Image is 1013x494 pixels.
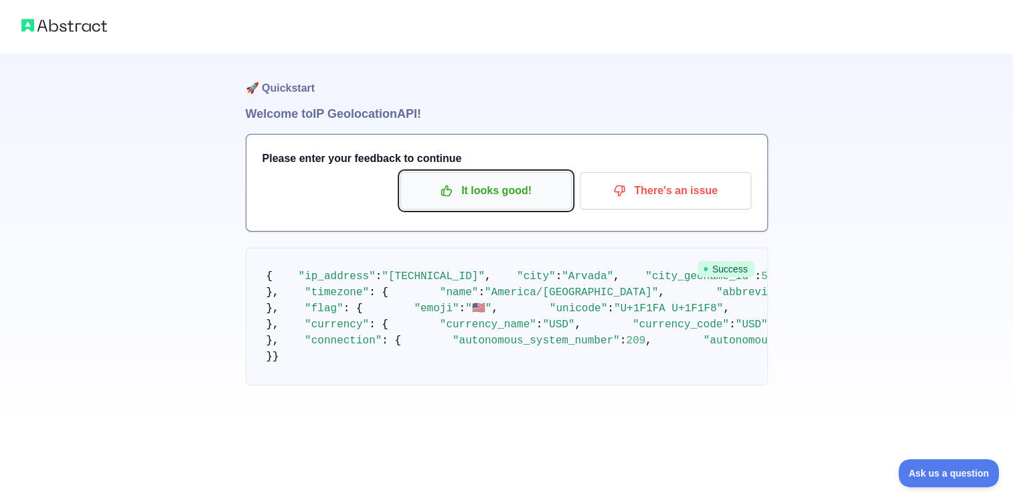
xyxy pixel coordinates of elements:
[305,303,343,315] span: "flag"
[645,270,755,282] span: "city_geoname_id"
[343,303,363,315] span: : {
[299,270,376,282] span: "ip_address"
[21,16,107,35] img: Abstract logo
[716,286,806,299] span: "abbreviation"
[465,303,491,315] span: "🇺🇸"
[478,286,485,299] span: :
[485,270,491,282] span: ,
[556,270,562,282] span: :
[658,286,665,299] span: ,
[536,319,543,331] span: :
[246,54,768,104] h1: 🚀 Quickstart
[382,270,485,282] span: "[TECHNICAL_ID]"
[550,303,607,315] span: "unicode"
[453,335,620,347] span: "autonomous_system_number"
[620,335,627,347] span: :
[305,335,382,347] span: "connection"
[761,270,806,282] span: 5412199
[246,104,768,123] h1: Welcome to IP Geolocation API!
[580,172,751,210] button: There's an issue
[382,335,401,347] span: : {
[262,151,751,167] h3: Please enter your feedback to continue
[266,270,273,282] span: {
[369,319,388,331] span: : {
[376,270,382,282] span: :
[459,303,466,315] span: :
[485,286,658,299] span: "America/[GEOGRAPHIC_DATA]"
[613,270,620,282] span: ,
[491,303,498,315] span: ,
[614,303,723,315] span: "U+1F1FA U+1F1F8"
[755,270,761,282] span: :
[414,303,459,315] span: "emoji"
[400,172,572,210] button: It looks good!
[440,319,536,331] span: "currency_name"
[562,270,613,282] span: "Arvada"
[305,286,369,299] span: "timezone"
[305,319,369,331] span: "currency"
[899,459,1000,487] iframe: Toggle Customer Support
[517,270,556,282] span: "city"
[698,261,755,277] span: Success
[633,319,729,331] span: "currency_code"
[369,286,388,299] span: : {
[607,303,614,315] span: :
[626,335,645,347] span: 209
[440,286,479,299] span: "name"
[703,335,909,347] span: "autonomous_system_organization"
[729,319,736,331] span: :
[590,179,741,202] p: There's an issue
[645,335,652,347] span: ,
[735,319,767,331] span: "USD"
[574,319,581,331] span: ,
[723,303,730,315] span: ,
[542,319,574,331] span: "USD"
[410,179,562,202] p: It looks good!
